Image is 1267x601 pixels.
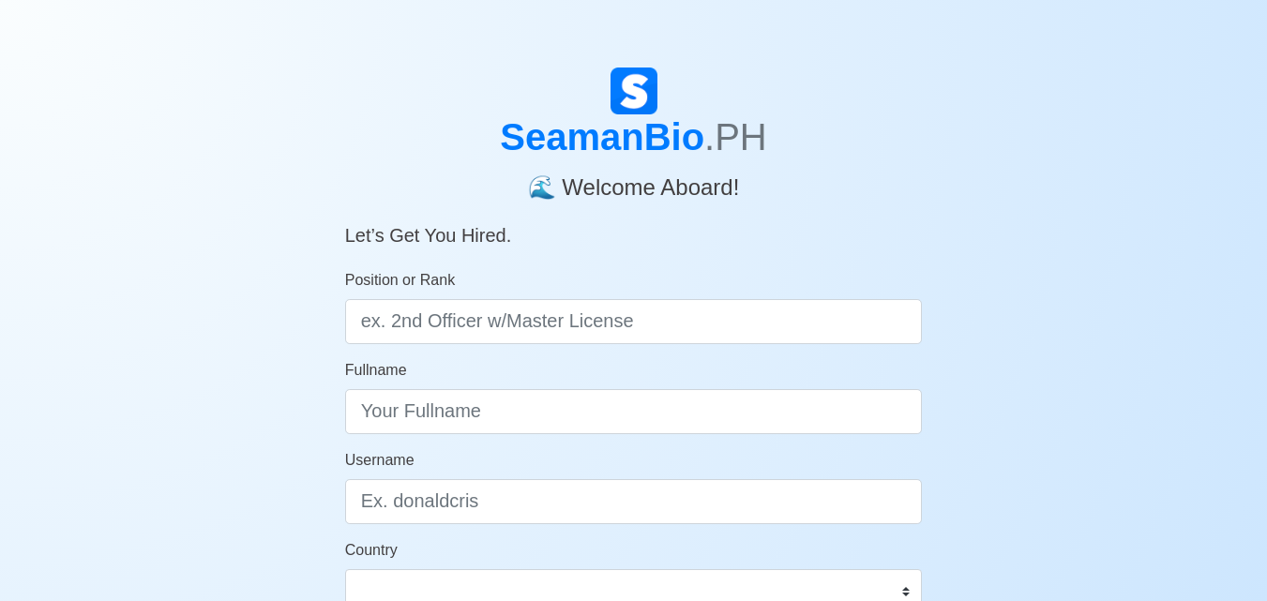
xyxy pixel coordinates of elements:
span: .PH [704,116,767,158]
h5: Let’s Get You Hired. [345,202,923,247]
label: Country [345,539,398,562]
input: ex. 2nd Officer w/Master License [345,299,923,344]
input: Ex. donaldcris [345,479,923,524]
span: Username [345,452,415,468]
span: Position or Rank [345,272,455,288]
h1: SeamanBio [345,114,923,159]
h4: 🌊 Welcome Aboard! [345,159,923,202]
span: Fullname [345,362,407,378]
img: Logo [611,68,657,114]
input: Your Fullname [345,389,923,434]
